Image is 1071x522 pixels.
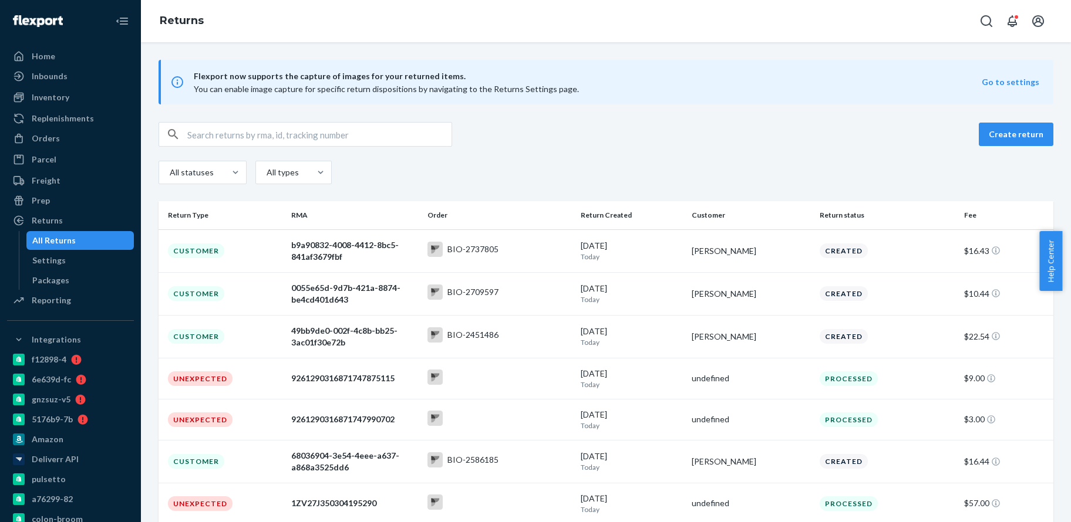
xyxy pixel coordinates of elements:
p: Today [581,294,682,304]
th: Order [423,201,576,229]
div: [DATE] [581,240,682,262]
div: Created [820,329,868,344]
div: [PERSON_NAME] [692,288,810,300]
div: 5176b9-7b [32,413,73,425]
a: a76299-82 [7,490,134,509]
div: BIO-2586185 [447,454,499,466]
div: undefined [692,372,810,384]
div: Packages [32,274,69,286]
div: Processed [820,496,878,511]
div: All statuses [170,167,212,178]
div: Returns [32,215,63,226]
input: Search returns by rma, id, tracking number [187,123,452,146]
a: Settings [26,251,134,270]
div: BIO-2451486 [447,329,499,341]
button: Open account menu [1026,9,1050,33]
a: 5176b9-7b [7,410,134,429]
div: f12898-4 [32,354,66,365]
a: Packages [26,271,134,290]
div: undefined [692,413,810,425]
div: Processed [820,412,878,427]
td: $22.54 [959,315,1053,358]
div: All types [267,167,297,178]
div: [DATE] [581,493,682,514]
a: Returns [160,14,204,27]
button: Close Navigation [110,9,134,33]
span: You can enable image capture for specific return dispositions by navigating to the Returns Settin... [194,84,579,94]
div: Unexpected [168,412,233,427]
a: Returns [7,211,134,230]
p: Today [581,504,682,514]
div: 9261290316871747875115 [291,372,418,384]
a: 6e639d-fc [7,370,134,389]
th: Return Type [159,201,287,229]
div: [PERSON_NAME] [692,245,810,257]
div: Processed [820,371,878,386]
div: Integrations [32,334,81,345]
button: Help Center [1039,231,1062,291]
a: Home [7,47,134,66]
a: Replenishments [7,109,134,128]
th: RMA [287,201,423,229]
div: pulsetto [32,473,66,485]
a: All Returns [26,231,134,250]
div: Amazon [32,433,63,445]
div: BIO-2709597 [447,286,499,298]
a: Freight [7,171,134,190]
p: Today [581,252,682,262]
div: 9261290316871747990702 [291,413,418,425]
div: Settings [32,255,66,266]
a: f12898-4 [7,350,134,369]
div: undefined [692,497,810,509]
div: [PERSON_NAME] [692,331,810,343]
button: Integrations [7,330,134,349]
th: Customer [687,201,815,229]
a: gnzsuz-v5 [7,390,134,409]
div: [DATE] [581,368,682,389]
th: Fee [959,201,1053,229]
a: Parcel [7,150,134,169]
p: Today [581,421,682,431]
th: Return Created [576,201,687,229]
td: $10.44 [959,272,1053,315]
div: BIO-2737805 [447,243,499,255]
a: Amazon [7,430,134,449]
div: Unexpected [168,371,233,386]
div: Created [820,286,868,301]
td: $9.00 [959,358,1053,399]
div: Customer [168,243,224,258]
td: $3.00 [959,399,1053,440]
div: Inventory [32,91,69,103]
a: Inventory [7,88,134,107]
div: Created [820,454,868,469]
div: 68036904-3e54-4eee-a637-a868a3525dd6 [291,450,418,473]
button: Create return [979,123,1053,146]
div: Created [820,243,868,258]
div: [DATE] [581,326,682,347]
p: Today [581,379,682,389]
div: Orders [32,133,60,144]
div: Deliverr API [32,453,79,465]
p: Today [581,337,682,347]
div: 0055e65d-9d7b-421a-8874-be4cd401d643 [291,282,418,306]
td: $16.43 [959,229,1053,272]
div: 1ZV27J350304195290 [291,497,418,509]
div: gnzsuz-v5 [32,394,70,405]
div: Freight [32,175,60,187]
a: Prep [7,191,134,210]
div: [DATE] [581,409,682,431]
button: Go to settings [982,76,1039,88]
div: a76299-82 [32,493,73,505]
div: Parcel [32,154,56,165]
div: b9a90832-4008-4412-8bc5-841af3679fbf [291,239,418,263]
span: Flexport now supports the capture of images for your returned items. [194,69,982,83]
button: Open Search Box [975,9,998,33]
th: Return status [815,201,960,229]
div: Prep [32,195,50,206]
div: Customer [168,286,224,301]
div: [DATE] [581,450,682,472]
a: Inbounds [7,67,134,86]
button: Open notifications [1001,9,1024,33]
div: 49bb9de0-002f-4c8b-bb25-3ac01f30e72b [291,325,418,348]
